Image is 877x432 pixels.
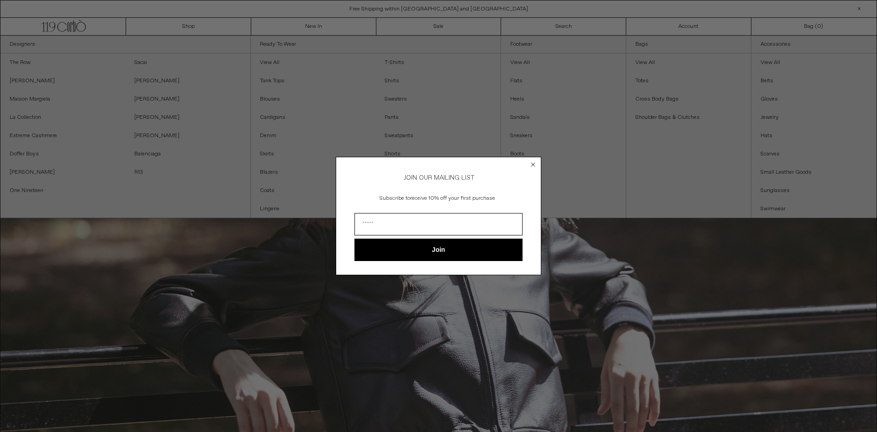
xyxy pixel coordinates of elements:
[402,174,475,182] span: JOIN OUR MAILING LIST
[380,195,410,202] span: Subscribe to
[528,160,538,169] button: Close dialog
[410,195,495,202] span: receive 10% off your first purchase
[354,239,523,261] button: Join
[354,213,523,235] input: Email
